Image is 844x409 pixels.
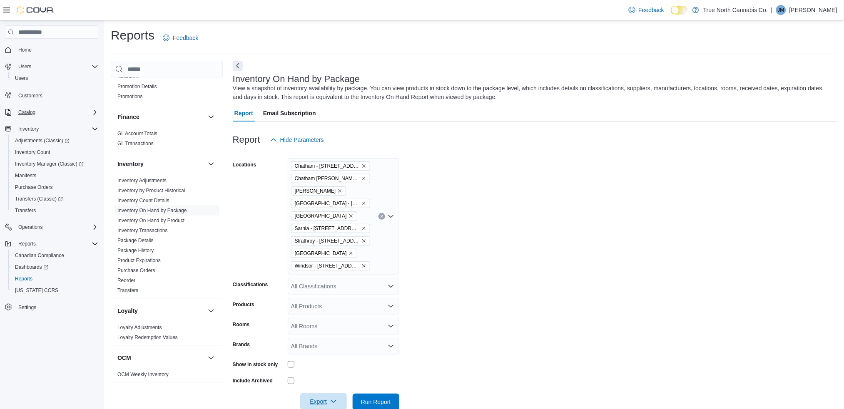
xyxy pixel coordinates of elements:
a: Dashboards [12,262,52,272]
span: Users [15,62,98,72]
label: Include Archived [233,377,273,384]
button: Inventory [15,124,42,134]
span: GL Transactions [117,140,154,147]
a: Users [12,73,31,83]
span: Chatham - [STREET_ADDRESS] [295,162,360,170]
button: Open list of options [388,213,394,220]
a: Inventory On Hand by Product [117,218,184,223]
button: Finance [206,112,216,122]
span: Manifests [12,171,98,181]
span: Transfers (Classic) [12,194,98,204]
a: Settings [15,302,40,312]
h1: Reports [111,27,154,44]
button: Reports [15,239,39,249]
button: Inventory [117,160,204,168]
a: GL Account Totals [117,131,157,136]
button: Customers [2,89,102,101]
span: Transfers [12,206,98,216]
span: Windsor - 1368 Ottawa st [291,261,370,270]
span: Catalog [15,107,98,117]
button: Purchase Orders [8,181,102,193]
button: Open list of options [388,323,394,330]
button: OCM [206,353,216,363]
span: Inventory [15,124,98,134]
div: Finance [111,129,223,152]
button: Catalog [15,107,39,117]
h3: Report [233,135,260,145]
a: Inventory by Product Historical [117,188,185,193]
span: Package Details [117,237,154,244]
button: Transfers [8,205,102,216]
nav: Complex example [5,40,98,335]
a: Canadian Compliance [12,250,67,260]
div: OCM [111,369,223,383]
a: Inventory Count [12,147,54,157]
span: Promotions [117,93,143,100]
a: Transfers (Classic) [12,194,66,204]
span: Home [18,47,32,53]
a: Package Details [117,238,154,243]
span: Settings [15,302,98,312]
span: Reports [15,275,32,282]
label: Show in stock only [233,361,278,368]
span: Sarnia - [STREET_ADDRESS][PERSON_NAME] [295,224,360,233]
span: Strathroy - 51 Front St W [291,236,370,245]
button: Next [233,61,243,71]
span: Inventory Count Details [117,197,169,204]
span: Product Expirations [117,257,161,264]
h3: Inventory On Hand by Package [233,74,360,84]
span: Reports [12,274,98,284]
a: Transfers (Classic) [8,193,102,205]
span: [PERSON_NAME] [295,187,336,195]
div: Inventory [111,176,223,299]
label: Products [233,301,254,308]
button: Remove Chatham McNaughton Ave from selection in this group [361,176,366,181]
span: OCM Weekly Inventory [117,371,169,378]
a: Feedback [159,30,202,46]
span: Loyalty Adjustments [117,324,162,331]
span: Adjustments (Classic) [15,137,70,144]
button: Open list of options [388,303,394,310]
span: Inventory Manager (Classic) [15,161,84,167]
h3: Inventory [117,160,144,168]
span: Windsor - [STREET_ADDRESS] [295,262,360,270]
a: Inventory On Hand by Package [117,208,187,213]
button: Remove Strathroy - 51 Front St W from selection in this group [361,238,366,243]
span: Inventory Adjustments [117,177,167,184]
span: Inventory Manager (Classic) [12,159,98,169]
span: Users [12,73,98,83]
a: OCM Weekly Inventory [117,372,169,377]
a: Reorder [117,278,135,283]
a: Loyalty Redemption Values [117,335,178,340]
span: Manifests [15,172,36,179]
button: Operations [15,222,46,232]
button: Loyalty [117,307,204,315]
span: Inventory [18,126,39,132]
span: Sarnia - 129 Mitton St S [291,224,370,233]
a: Inventory Adjustments [117,178,167,183]
button: Remove Wallaceburg from selection in this group [349,251,354,256]
span: Chatham [PERSON_NAME] Ave [295,174,360,183]
a: Reports [12,274,36,284]
span: Home [15,45,98,55]
span: Package History [117,247,154,254]
button: Clear input [378,213,385,220]
span: Reports [18,240,36,247]
span: Hide Parameters [280,136,324,144]
span: Purchase Orders [15,184,53,191]
span: Catalog [18,109,35,116]
a: Customers [15,91,46,101]
a: Loyalty Adjustments [117,325,162,330]
p: [PERSON_NAME] [789,5,837,15]
button: Users [15,62,35,72]
div: James Masek [776,5,786,15]
button: Remove Leamington from selection in this group [349,213,354,218]
span: Leamington [291,211,357,221]
div: View a snapshot of inventory availability by package. You can view products in stock down to the ... [233,84,833,102]
div: Discounts & Promotions [111,72,223,105]
button: Hide Parameters [267,131,327,148]
a: Promotion Details [117,84,157,89]
span: Email Subscription [263,105,316,121]
p: | [771,5,773,15]
button: Inventory [206,159,216,169]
